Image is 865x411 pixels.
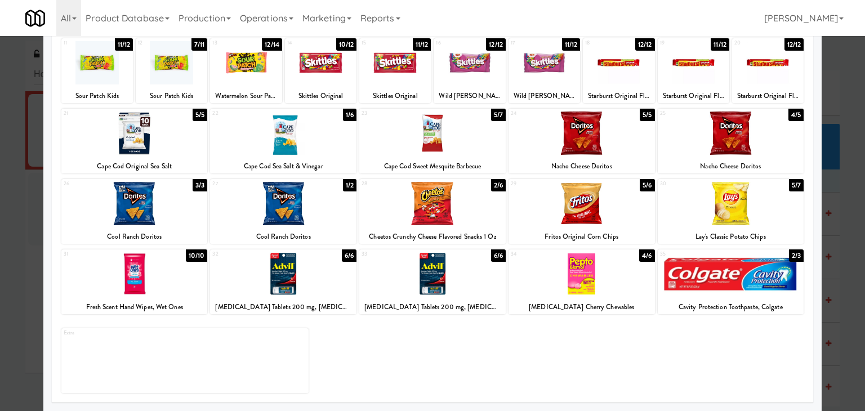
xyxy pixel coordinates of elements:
[212,38,246,48] div: 13
[61,328,309,393] div: Extra
[186,249,208,262] div: 10/10
[435,89,503,103] div: Wild [PERSON_NAME] Skittles
[788,109,804,121] div: 4/5
[639,249,654,262] div: 4/6
[640,109,654,121] div: 5/5
[212,109,283,118] div: 22
[510,159,653,173] div: Nacho Cheese Doritos
[659,89,728,103] div: Starburst Original Flavor Fruit Chews
[212,89,280,103] div: Watermelon Sour Patch Kids
[361,159,504,173] div: Cape Cod Sweet Mesquite Barbecue
[361,300,504,314] div: [MEDICAL_DATA] Tablets 200 mg, [MEDICAL_DATA]
[562,38,581,51] div: 11/12
[511,109,582,118] div: 24
[64,328,185,338] div: Extra
[63,159,206,173] div: Cape Cod Original Sea Salt
[659,300,802,314] div: Cavity Protection Toothpaste, Colgate
[61,109,208,173] div: 215/5Cape Cod Original Sea Salt
[287,89,355,103] div: Skittles Original
[212,249,283,259] div: 32
[734,38,768,48] div: 20
[210,300,356,314] div: [MEDICAL_DATA] Tablets 200 mg, [MEDICAL_DATA]
[361,230,504,244] div: Cheetos Crunchy Cheese Flavored Snacks 1 Oz
[193,109,207,121] div: 5/5
[63,230,206,244] div: Cool Ranch Doritos
[491,249,506,262] div: 6/6
[137,89,206,103] div: Sour Patch Kids
[511,249,582,259] div: 34
[732,38,804,103] div: 2012/12Starburst Original Flavor Fruit Chews
[660,38,694,48] div: 19
[210,249,356,314] div: 326/6[MEDICAL_DATA] Tablets 200 mg, [MEDICAL_DATA]
[635,38,655,51] div: 12/12
[25,8,45,28] img: Micromart
[191,38,207,51] div: 7/11
[64,38,97,48] div: 11
[658,179,804,244] div: 305/7Lay's Classic Potato Chips
[61,89,133,103] div: Sour Patch Kids
[509,109,655,173] div: 245/5Nacho Cheese Doritos
[658,159,804,173] div: Nacho Cheese Doritos
[660,179,731,189] div: 30
[413,38,431,51] div: 11/12
[210,159,356,173] div: Cape Cod Sea Salt & Vinegar
[510,300,653,314] div: [MEDICAL_DATA] Cherry Chewables
[61,249,208,314] div: 3110/10Fresh Scent Hand Wipes, Wet Ones
[212,300,355,314] div: [MEDICAL_DATA] Tablets 200 mg, [MEDICAL_DATA]
[658,300,804,314] div: Cavity Protection Toothpaste, Colgate
[658,230,804,244] div: Lay's Classic Potato Chips
[509,249,655,314] div: 344/6[MEDICAL_DATA] Cherry Chewables
[511,38,545,48] div: 17
[510,230,653,244] div: Fritos Original Corn Chips
[658,38,729,103] div: 1911/12Starburst Original Flavor Fruit Chews
[359,109,506,173] div: 235/7Cape Cod Sweet Mesquite Barbecue
[660,109,731,118] div: 25
[510,89,578,103] div: Wild [PERSON_NAME] Skittles
[64,109,135,118] div: 21
[210,89,282,103] div: Watermelon Sour Patch Kids
[583,38,654,103] div: 1812/12Starburst Original Flavor Fruit Chews
[359,300,506,314] div: [MEDICAL_DATA] Tablets 200 mg, [MEDICAL_DATA]
[658,249,804,314] div: 352/3Cavity Protection Toothpaste, Colgate
[361,89,429,103] div: Skittles Original
[193,179,207,191] div: 3/3
[658,109,804,173] div: 254/5Nacho Cheese Doritos
[343,109,356,121] div: 1/6
[136,38,207,103] div: 127/11Sour Patch Kids
[436,38,470,48] div: 16
[362,179,432,189] div: 28
[210,230,356,244] div: Cool Ranch Doritos
[585,89,653,103] div: Starburst Original Flavor Fruit Chews
[115,38,133,51] div: 11/12
[210,38,282,103] div: 1312/14Watermelon Sour Patch Kids
[362,249,432,259] div: 33
[486,38,506,51] div: 12/12
[336,38,357,51] div: 10/12
[511,179,582,189] div: 29
[342,249,356,262] div: 6/6
[640,179,654,191] div: 5/6
[583,89,654,103] div: Starburst Original Flavor Fruit Chews
[509,38,580,103] div: 1711/12Wild [PERSON_NAME] Skittles
[212,230,355,244] div: Cool Ranch Doritos
[210,179,356,244] div: 271/2Cool Ranch Doritos
[359,38,431,103] div: 1511/12Skittles Original
[509,300,655,314] div: [MEDICAL_DATA] Cherry Chewables
[585,38,619,48] div: 18
[359,249,506,314] div: 336/6[MEDICAL_DATA] Tablets 200 mg, [MEDICAL_DATA]
[136,89,207,103] div: Sour Patch Kids
[491,179,506,191] div: 2/6
[63,300,206,314] div: Fresh Scent Hand Wipes, Wet Ones
[287,38,321,48] div: 14
[212,179,283,189] div: 27
[491,109,506,121] div: 5/7
[509,159,655,173] div: Nacho Cheese Doritos
[509,230,655,244] div: Fritos Original Corn Chips
[711,38,729,51] div: 11/12
[509,179,655,244] div: 295/6Fritos Original Corn Chips
[63,89,131,103] div: Sour Patch Kids
[789,249,804,262] div: 2/3
[61,300,208,314] div: Fresh Scent Hand Wipes, Wet Ones
[61,159,208,173] div: Cape Cod Original Sea Salt
[359,230,506,244] div: Cheetos Crunchy Cheese Flavored Snacks 1 Oz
